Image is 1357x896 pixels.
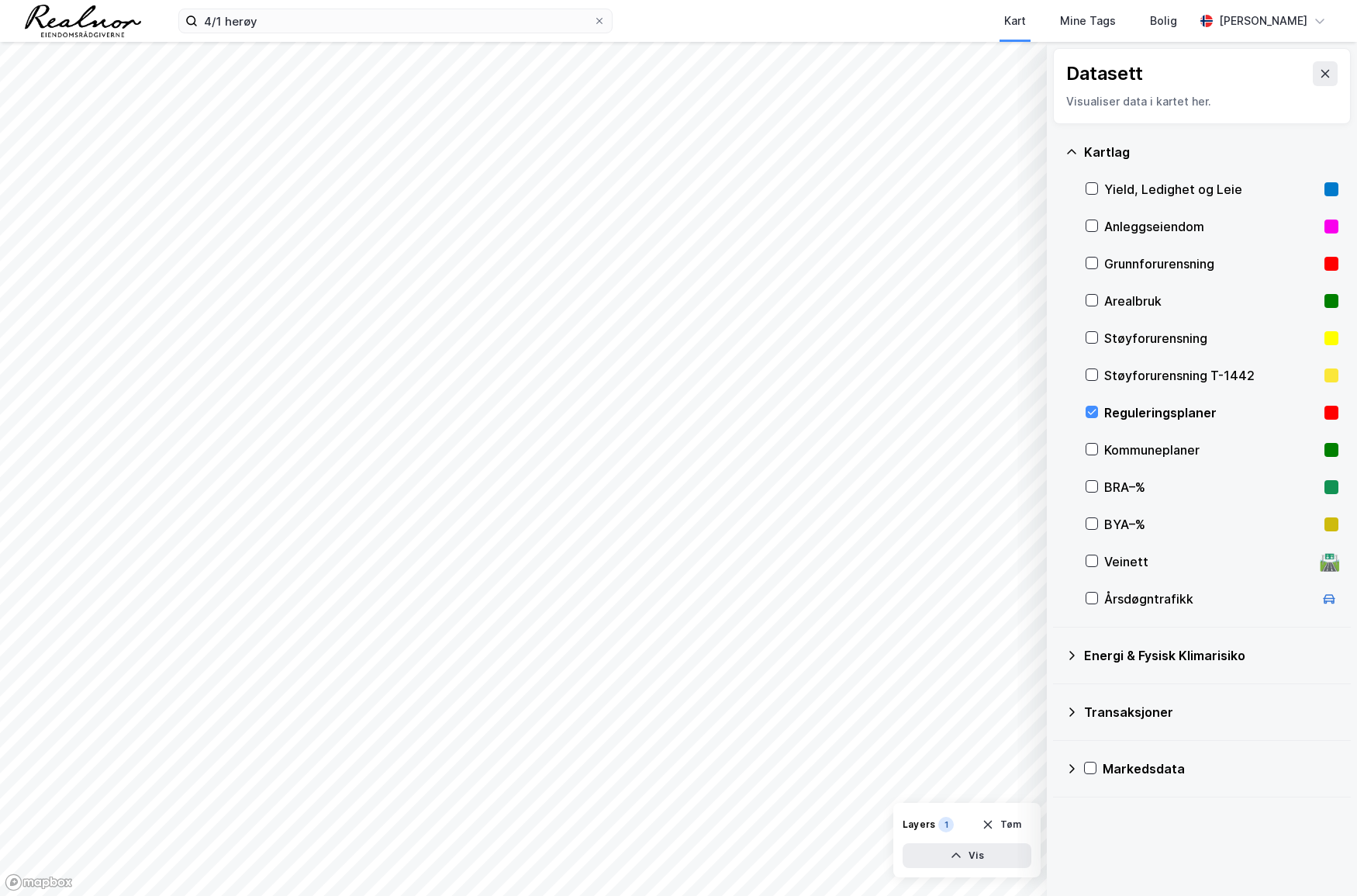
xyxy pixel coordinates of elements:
[1279,822,1357,896] iframe: Chat Widget
[25,5,141,37] img: realnor-logo.934646d98de889bb5806.png
[1104,254,1318,273] div: Grunnforurensning
[972,812,1031,837] button: Tøm
[1066,61,1143,86] div: Datasett
[903,818,935,831] div: Layers
[1084,646,1338,665] div: Energi & Fysisk Klimarisiko
[1319,552,1340,572] div: 🛣️
[1104,552,1314,571] div: Veinett
[1104,217,1318,236] div: Anleggseiendom
[1104,403,1318,422] div: Reguleringsplaner
[5,874,73,891] a: Mapbox homepage
[1219,12,1307,30] div: [PERSON_NAME]
[1104,180,1318,199] div: Yield, Ledighet og Leie
[1104,590,1314,608] div: Årsdøgntrafikk
[1084,143,1338,161] div: Kartlag
[1060,12,1116,30] div: Mine Tags
[1104,329,1318,348] div: Støyforurensning
[938,817,954,832] div: 1
[1066,92,1338,111] div: Visualiser data i kartet her.
[1103,759,1338,778] div: Markedsdata
[1084,703,1338,721] div: Transaksjoner
[1150,12,1177,30] div: Bolig
[1004,12,1026,30] div: Kart
[1279,822,1357,896] div: Kontrollprogram for chat
[1104,292,1318,310] div: Arealbruk
[198,9,593,33] input: Søk på adresse, matrikkel, gårdeiere, leietakere eller personer
[1104,366,1318,385] div: Støyforurensning T-1442
[1104,515,1318,534] div: BYA–%
[1104,441,1318,459] div: Kommuneplaner
[1104,478,1318,496] div: BRA–%
[903,843,1031,868] button: Vis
